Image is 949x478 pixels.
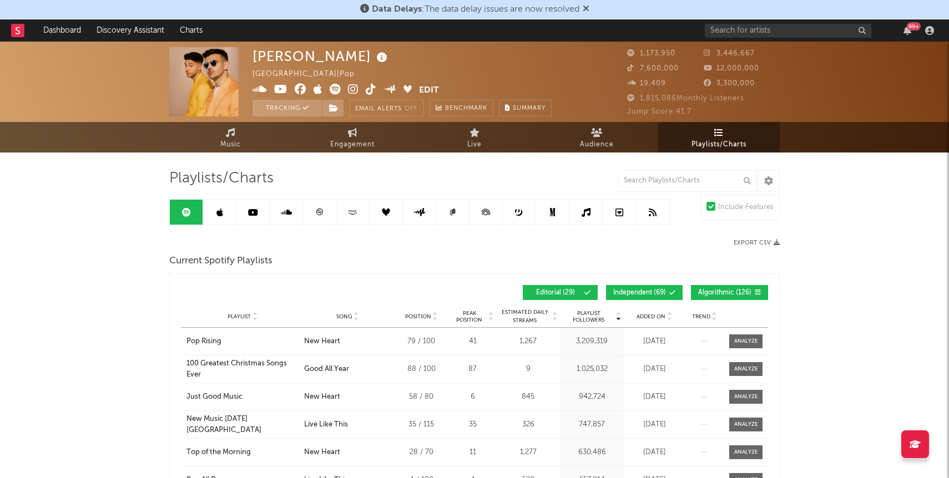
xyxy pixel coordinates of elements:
[36,19,89,42] a: Dashboard
[291,122,413,152] a: Engagement
[563,336,621,347] div: 3,209,319
[705,24,871,38] input: Search for artists
[186,336,299,347] a: Pop Rising
[734,240,780,246] button: Export CSV
[499,447,557,458] div: 1,277
[89,19,172,42] a: Discovery Assistant
[704,65,759,72] span: 12,000,000
[627,391,682,403] div: [DATE]
[396,391,446,403] div: 58 / 80
[658,122,780,152] a: Playlists/Charts
[627,50,675,57] span: 1,173,950
[627,447,682,458] div: [DATE]
[627,364,682,375] div: [DATE]
[536,122,658,152] a: Audience
[563,310,614,323] span: Playlist Followers
[430,100,493,116] a: Benchmark
[563,447,621,458] div: 630,486
[169,172,274,185] span: Playlists/Charts
[499,100,552,116] button: Summary
[499,364,557,375] div: 9
[523,285,598,300] button: Editorial(29)
[452,447,493,458] div: 11
[253,47,390,65] div: [PERSON_NAME]
[413,122,536,152] a: Live
[304,391,340,403] div: New Heart
[698,289,751,296] span: Algorithmic ( 126 )
[627,95,744,102] span: 1,815,086 Monthly Listeners
[627,65,679,72] span: 7,600,000
[396,364,446,375] div: 88 / 100
[627,108,691,115] span: Jump Score: 41.7
[691,138,746,151] span: Playlists/Charts
[445,102,487,115] span: Benchmark
[618,170,756,192] input: Search Playlists/Charts
[169,255,272,268] span: Current Spotify Playlists
[419,84,439,98] button: Edit
[499,336,557,347] div: 1,267
[304,419,348,430] div: Live Like This
[253,68,367,81] div: [GEOGRAPHIC_DATA] | Pop
[452,336,493,347] div: 41
[304,447,340,458] div: New Heart
[169,122,291,152] a: Music
[692,313,710,320] span: Trend
[583,5,589,14] span: Dismiss
[580,138,614,151] span: Audience
[452,310,487,323] span: Peak Position
[396,447,446,458] div: 28 / 70
[396,336,446,347] div: 79 / 100
[637,313,665,320] span: Added On
[718,201,774,214] div: Include Features
[627,336,682,347] div: [DATE]
[704,50,755,57] span: 3,446,667
[499,391,557,403] div: 845
[613,289,666,296] span: Independent ( 69 )
[330,138,375,151] span: Engagement
[499,419,557,430] div: 326
[563,391,621,403] div: 942,724
[704,80,755,87] span: 3,300,000
[907,22,921,30] div: 99 +
[186,414,299,435] a: New Music [DATE] [GEOGRAPHIC_DATA]
[903,26,911,35] button: 99+
[530,289,581,296] span: Editorial ( 29 )
[336,313,352,320] span: Song
[186,336,221,347] div: Pop Rising
[691,285,768,300] button: Algorithmic(126)
[396,419,446,430] div: 35 / 115
[606,285,683,300] button: Independent(69)
[627,419,682,430] div: [DATE]
[186,391,243,403] div: Just Good Music
[349,100,424,116] button: Email AlertsOff
[186,358,299,380] a: 100 Greatest Christmas Songs Ever
[372,5,579,14] span: : The data delay issues are now resolved
[452,419,493,430] div: 35
[304,364,349,375] div: Good All Year
[253,100,322,116] button: Tracking
[467,138,482,151] span: Live
[304,336,340,347] div: New Heart
[452,391,493,403] div: 6
[563,364,621,375] div: 1,025,032
[186,391,299,403] a: Just Good Music
[452,364,493,375] div: 87
[627,80,666,87] span: 19,409
[563,419,621,430] div: 747,857
[220,138,241,151] span: Music
[513,105,546,111] span: Summary
[405,106,418,112] em: Off
[405,313,431,320] span: Position
[372,5,422,14] span: Data Delays
[499,308,551,325] span: Estimated Daily Streams
[186,447,299,458] a: Top of the Morning
[186,447,251,458] div: Top of the Morning
[172,19,210,42] a: Charts
[228,313,251,320] span: Playlist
